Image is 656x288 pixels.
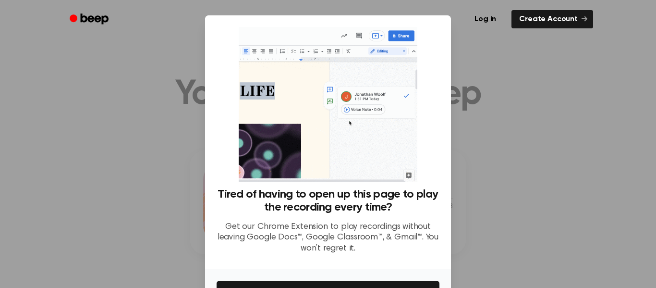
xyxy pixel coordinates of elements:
[511,10,593,28] a: Create Account
[217,222,439,254] p: Get our Chrome Extension to play recordings without leaving Google Docs™, Google Classroom™, & Gm...
[465,8,506,30] a: Log in
[63,10,117,29] a: Beep
[217,188,439,214] h3: Tired of having to open up this page to play the recording every time?
[239,27,417,182] img: Beep extension in action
